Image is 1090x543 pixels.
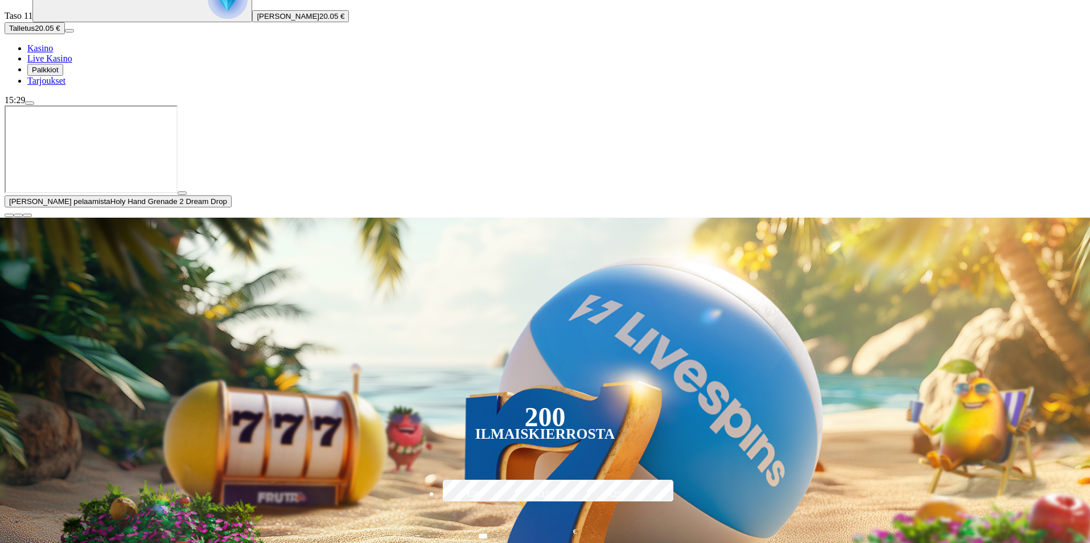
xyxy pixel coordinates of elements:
[27,76,65,85] span: Tarjoukset
[110,197,227,206] span: Holy Hand Grenade 2 Dream Drop
[65,29,74,32] button: menu
[5,95,25,105] span: 15:29
[27,76,65,85] a: gift-inverted iconTarjoukset
[32,66,59,74] span: Palkkiot
[5,214,14,217] button: close icon
[584,478,650,511] label: €250
[5,195,232,207] button: [PERSON_NAME] pelaamistaHoly Hand Grenade 2 Dream Drop
[9,197,110,206] span: [PERSON_NAME] pelaamista
[524,410,565,424] div: 200
[27,54,72,63] span: Live Kasino
[23,214,32,217] button: fullscreen icon
[178,191,187,195] button: play icon
[5,11,32,21] span: Taso 11
[5,105,178,193] iframe: Holy Hand Grenade 2 Dream Drop
[25,101,34,105] button: menu
[27,43,53,53] a: diamond iconKasino
[27,64,63,76] button: reward iconPalkkiot
[27,54,72,63] a: poker-chip iconLive Kasino
[573,526,577,537] span: €
[512,478,578,511] label: €150
[14,214,23,217] button: chevron-down icon
[475,427,615,441] div: Ilmaiskierrosta
[35,24,60,32] span: 20.05 €
[257,12,319,21] span: [PERSON_NAME]
[440,478,506,511] label: €50
[9,24,35,32] span: Talletus
[27,43,53,53] span: Kasino
[252,10,349,22] button: [PERSON_NAME]20.05 €
[319,12,344,21] span: 20.05 €
[5,22,65,34] button: Talletusplus icon20.05 €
